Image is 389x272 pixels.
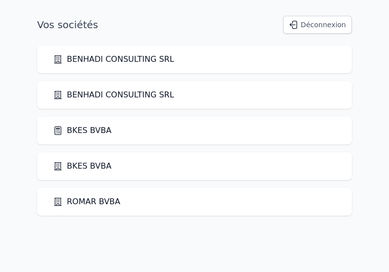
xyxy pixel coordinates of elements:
[37,18,98,32] h1: Vos sociétés
[53,89,174,101] a: BENHADI CONSULTING SRL
[53,160,111,172] a: BKES BVBA
[283,16,352,34] button: Déconnexion
[53,125,111,136] a: BKES BVBA
[53,196,120,208] a: ROMAR BVBA
[53,53,174,65] a: BENHADI CONSULTING SRL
